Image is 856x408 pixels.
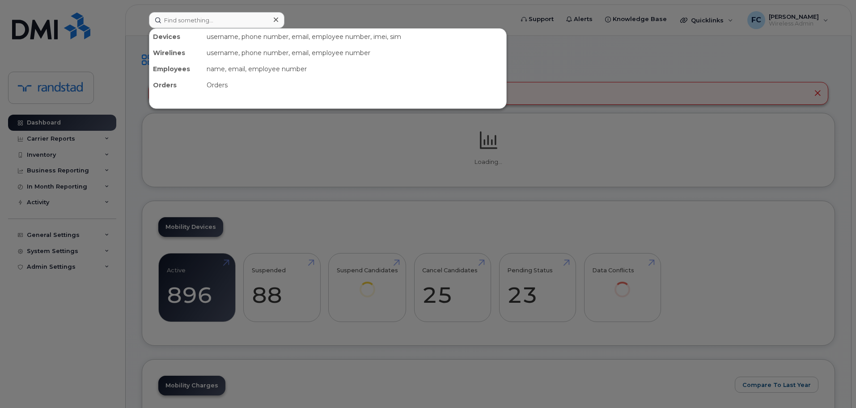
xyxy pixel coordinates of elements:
[203,61,506,77] div: name, email, employee number
[203,45,506,61] div: username, phone number, email, employee number
[203,77,506,93] div: Orders
[149,77,203,93] div: Orders
[203,29,506,45] div: username, phone number, email, employee number, imei, sim
[149,61,203,77] div: Employees
[149,29,203,45] div: Devices
[149,45,203,61] div: Wirelines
